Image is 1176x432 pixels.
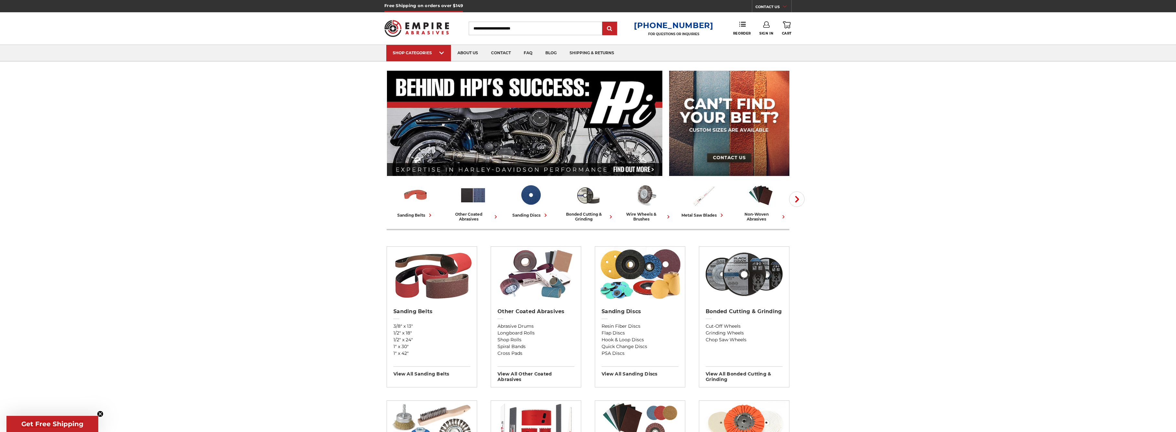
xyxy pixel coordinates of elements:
a: Hook & Loop Discs [602,336,679,343]
div: metal saw blades [681,212,725,219]
a: shipping & returns [563,45,621,61]
a: sanding discs [504,182,557,219]
a: other coated abrasives [447,182,499,221]
a: 1/2" x 24" [393,336,470,343]
a: bonded cutting & grinding [562,182,614,221]
span: Reorder [733,31,751,36]
div: sanding belts [397,212,433,219]
a: faq [517,45,539,61]
a: Flap Discs [602,330,679,336]
span: Get Free Shipping [21,420,83,428]
a: Quick Change Discs [602,343,679,350]
a: Spiral Bands [497,343,574,350]
a: non-woven abrasives [734,182,787,221]
div: Get Free ShippingClose teaser [6,416,98,432]
img: promo banner for custom belts. [669,71,789,176]
a: Reorder [733,21,751,35]
a: Shop Rolls [497,336,574,343]
h3: View All sanding belts [393,366,470,377]
a: metal saw blades [677,182,729,219]
a: PSA Discs [602,350,679,357]
a: Grinding Wheels [706,330,783,336]
div: wire wheels & brushes [619,212,672,221]
h3: View All sanding discs [602,366,679,377]
img: Bonded Cutting & Grinding [575,182,602,209]
img: Wire Wheels & Brushes [632,182,659,209]
img: Non-woven Abrasives [747,182,774,209]
h3: View All bonded cutting & grinding [706,366,783,382]
p: FOR QUESTIONS OR INQUIRIES [634,32,713,36]
span: Sign In [759,31,773,36]
img: Other Coated Abrasives [494,247,578,302]
span: Cart [782,31,792,36]
img: Sanding Belts [402,182,429,209]
img: Empire Abrasives [384,16,449,41]
img: Sanding Discs [598,247,682,302]
a: Cut-Off Wheels [706,323,783,330]
a: sanding belts [389,182,442,219]
a: CONTACT US [755,3,791,12]
a: contact [485,45,517,61]
a: 1" x 42" [393,350,470,357]
a: blog [539,45,563,61]
a: about us [451,45,485,61]
h2: Other Coated Abrasives [497,308,574,315]
button: Close teaser [97,411,103,417]
div: SHOP CATEGORIES [393,50,444,55]
h3: View All other coated abrasives [497,366,574,382]
img: Banner for an interview featuring Horsepower Inc who makes Harley performance upgrades featured o... [387,71,663,176]
div: other coated abrasives [447,212,499,221]
a: Resin Fiber Discs [602,323,679,330]
a: Longboard Rolls [497,330,574,336]
img: Metal Saw Blades [690,182,717,209]
a: wire wheels & brushes [619,182,672,221]
img: Sanding Belts [390,247,474,302]
div: sanding discs [512,212,549,219]
h2: Sanding Discs [602,308,679,315]
img: Other Coated Abrasives [460,182,486,209]
div: non-woven abrasives [734,212,787,221]
a: 1/2" x 18" [393,330,470,336]
a: Cart [782,21,792,36]
a: 3/8" x 13" [393,323,470,330]
a: Chop Saw Wheels [706,336,783,343]
button: Next [789,191,805,207]
input: Submit [603,22,616,35]
a: [PHONE_NUMBER] [634,21,713,30]
div: bonded cutting & grinding [562,212,614,221]
img: Sanding Discs [517,182,544,209]
h2: Sanding Belts [393,308,470,315]
a: Cross Pads [497,350,574,357]
a: Abrasive Drums [497,323,574,330]
a: 1" x 30" [393,343,470,350]
h2: Bonded Cutting & Grinding [706,308,783,315]
img: Bonded Cutting & Grinding [702,247,786,302]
